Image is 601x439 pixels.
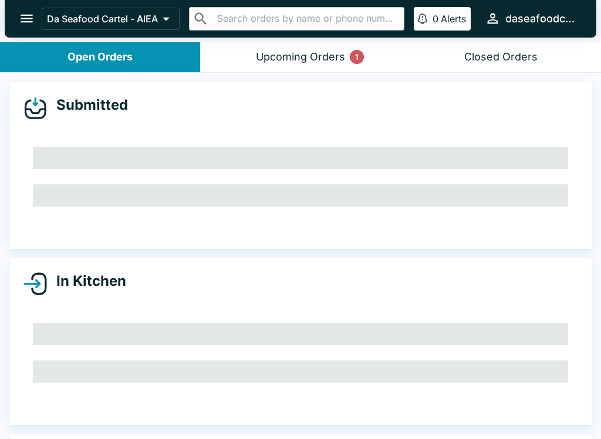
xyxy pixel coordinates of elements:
div: Open Orders [67,50,133,64]
input: Search orders by name or phone number [214,11,399,27]
p: Da Seafood Cartel - AIEA [47,13,158,25]
button: open drawer [12,4,42,33]
p: 1 [355,51,359,63]
h4: In Kitchen [47,272,126,290]
div: Closed Orders [464,50,538,64]
p: Alerts [441,13,466,25]
h4: Submitted [47,96,128,114]
div: daseafoodcartel [505,12,578,26]
button: Da Seafood Cartel - AIEA [42,8,180,30]
div: Upcoming Orders [256,50,345,64]
p: 0 [433,13,438,25]
button: daseafoodcartel [480,6,582,31]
